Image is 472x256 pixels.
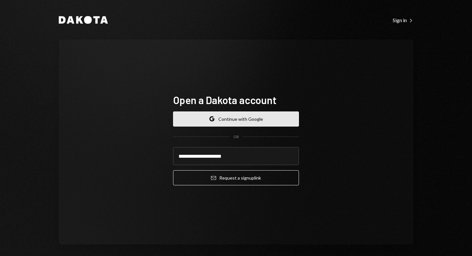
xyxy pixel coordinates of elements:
[393,17,413,23] div: Sign in
[173,93,299,106] h1: Open a Dakota account
[393,16,413,23] a: Sign in
[173,170,299,185] button: Request a signuplink
[233,134,239,140] div: OR
[173,111,299,127] button: Continue with Google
